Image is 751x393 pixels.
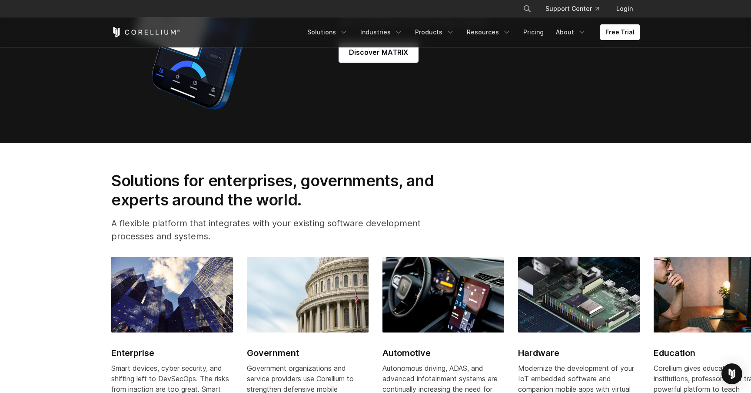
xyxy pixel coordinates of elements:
a: Login [609,1,640,17]
h2: Automotive [382,346,504,359]
h2: Solutions for enterprises, governments, and experts around the world. [111,171,458,210]
div: Navigation Menu [512,1,640,17]
button: Search [519,1,535,17]
h2: Government [247,346,369,359]
a: Resources [462,24,516,40]
a: Discover MATRIX [339,42,419,63]
h2: Hardware [518,346,640,359]
a: About [551,24,591,40]
img: Government [247,257,369,333]
div: Navigation Menu [302,24,640,40]
a: Free Trial [600,24,640,40]
a: Industries [355,24,408,40]
p: A flexible platform that integrates with your existing software development processes and systems. [111,217,458,243]
img: Hardware [518,257,640,333]
a: Products [410,24,460,40]
div: Open Intercom Messenger [721,363,742,384]
a: Solutions [302,24,353,40]
a: Pricing [518,24,549,40]
h2: Enterprise [111,346,233,359]
a: Support Center [538,1,606,17]
span: Discover MATRIX [349,47,408,57]
img: Enterprise [111,257,233,333]
img: Automotive [382,257,504,333]
a: Corellium Home [111,27,180,37]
